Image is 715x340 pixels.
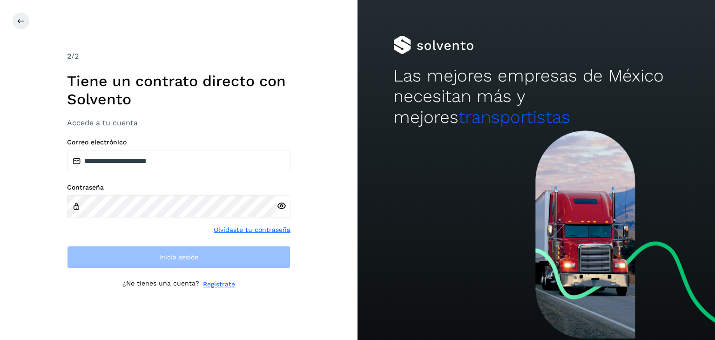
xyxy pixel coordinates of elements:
h2: Las mejores empresas de México necesitan más y mejores [393,66,679,128]
label: Correo electrónico [67,138,290,146]
a: Olvidaste tu contraseña [214,225,290,235]
p: ¿No tienes una cuenta? [122,279,199,289]
span: 2 [67,52,71,61]
span: transportistas [459,107,570,127]
div: /2 [67,51,290,62]
h3: Accede a tu cuenta [67,118,290,127]
h1: Tiene un contrato directo con Solvento [67,72,290,108]
label: Contraseña [67,184,290,191]
a: Regístrate [203,279,235,289]
span: Inicia sesión [159,254,199,260]
button: Inicia sesión [67,246,290,268]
